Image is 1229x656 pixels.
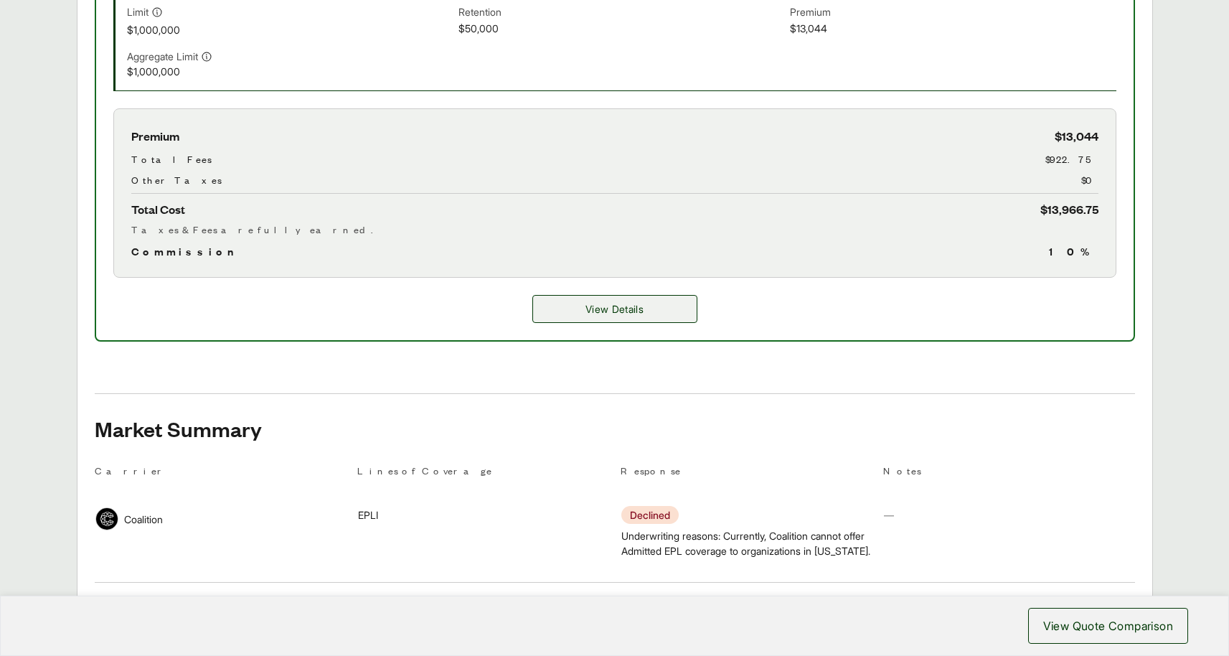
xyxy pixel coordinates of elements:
[458,4,784,21] span: Retention
[1028,608,1188,644] button: View Quote Comparison
[127,22,453,37] span: $1,000,000
[131,222,1098,237] div: Taxes & Fees are fully earned.
[131,200,185,219] span: Total Cost
[95,463,347,484] th: Carrier
[127,4,149,19] span: Limit
[621,528,872,558] span: Underwriting reasons: Currently, Coalition cannot offer Admitted EPL coverage to organizations in...
[1081,172,1098,187] span: $0
[1045,151,1098,167] span: $922.75
[790,21,1116,37] span: $13,044
[1055,126,1098,146] span: $13,044
[1043,617,1173,634] span: View Quote Comparison
[1049,243,1098,260] span: 10 %
[131,172,222,187] span: Other Taxes
[131,126,179,146] span: Premium
[621,506,679,524] span: Declined
[131,243,240,260] span: Commission
[532,295,697,323] a: Option A details
[883,463,1135,484] th: Notes
[585,301,644,317] span: View Details
[358,507,378,523] span: EPLI
[1040,200,1098,219] span: $13,966.75
[95,417,1135,440] h2: Market Summary
[621,463,872,484] th: Response
[96,508,118,530] img: Coalition logo
[884,509,894,521] span: —
[357,463,609,484] th: Lines of Coverage
[124,512,163,527] span: Coalition
[790,4,1116,21] span: Premium
[458,21,784,37] span: $50,000
[131,151,212,167] span: Total Fees
[127,64,453,79] span: $1,000,000
[127,49,198,64] span: Aggregate Limit
[532,295,697,323] button: View Details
